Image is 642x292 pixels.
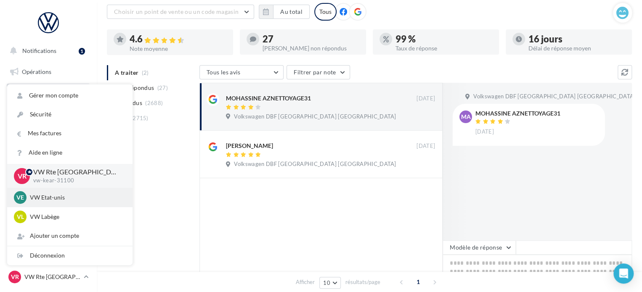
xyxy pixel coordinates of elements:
[226,94,311,103] div: MOHASSINE AZNETTOYAGE31
[17,213,24,221] span: VL
[107,5,254,19] button: Choisir un point de vente ou un code magasin
[259,5,310,19] button: Au total
[345,278,380,286] span: résultats/page
[473,93,635,100] span: Volkswagen DBF [GEOGRAPHIC_DATA] [GEOGRAPHIC_DATA]
[7,269,90,285] a: VR VW Rte [GEOGRAPHIC_DATA]
[226,142,273,150] div: [PERSON_NAME]
[395,45,492,51] div: Taux de réponse
[18,171,27,181] span: VR
[33,177,119,184] p: vw-kear-31100
[263,34,359,44] div: 27
[22,68,51,75] span: Opérations
[5,238,92,263] a: Campagnes DataOnDemand
[319,277,341,289] button: 10
[296,278,315,286] span: Afficher
[33,167,119,177] p: VW Rte [GEOGRAPHIC_DATA]
[115,84,154,92] span: Non répondus
[287,65,350,79] button: Filtrer par note
[234,160,396,168] span: Volkswagen DBF [GEOGRAPHIC_DATA] [GEOGRAPHIC_DATA]
[417,95,435,103] span: [DATE]
[528,45,625,51] div: Délai de réponse moyen
[314,3,337,21] div: Tous
[7,246,133,265] div: Déconnexion
[5,147,92,165] a: Contacts
[528,34,625,44] div: 16 jours
[461,113,471,121] span: MA
[30,213,122,221] p: VW Labège
[114,8,239,15] span: Choisir un point de vente ou un code magasin
[411,275,425,289] span: 1
[130,46,226,52] div: Note moyenne
[475,110,560,116] div: MOHASSINE AZNETTOYAGE31
[22,47,56,54] span: Notifications
[130,34,226,44] div: 4.6
[24,273,80,281] p: VW Rte [GEOGRAPHIC_DATA]
[5,105,92,123] a: Visibilité en ligne
[145,100,163,106] span: (2688)
[5,210,92,234] a: PLV et print personnalisable
[395,34,492,44] div: 99 %
[5,42,88,60] button: Notifications 1
[30,193,122,202] p: VW Etat-unis
[417,142,435,150] span: [DATE]
[207,68,241,76] span: Tous les avis
[7,124,133,143] a: Mes factures
[7,86,133,105] a: Gérer mon compte
[443,240,516,255] button: Modèle de réponse
[5,63,92,81] a: Opérations
[475,128,494,136] span: [DATE]
[11,273,19,281] span: VR
[7,226,133,245] div: Ajouter un compte
[273,5,310,19] button: Au total
[5,189,92,207] a: Calendrier
[199,65,284,79] button: Tous les avis
[5,168,92,186] a: Médiathèque
[79,48,85,55] div: 1
[234,113,396,121] span: Volkswagen DBF [GEOGRAPHIC_DATA] [GEOGRAPHIC_DATA]
[613,263,634,284] div: Open Intercom Messenger
[157,84,168,91] span: (27)
[131,115,149,121] span: (2715)
[5,126,92,144] a: Campagnes
[263,45,359,51] div: [PERSON_NAME] non répondus
[7,143,133,162] a: Aide en ligne
[16,193,24,202] span: VE
[5,84,92,102] a: Boîte de réception2
[7,105,133,124] a: Sécurité
[323,279,330,286] span: 10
